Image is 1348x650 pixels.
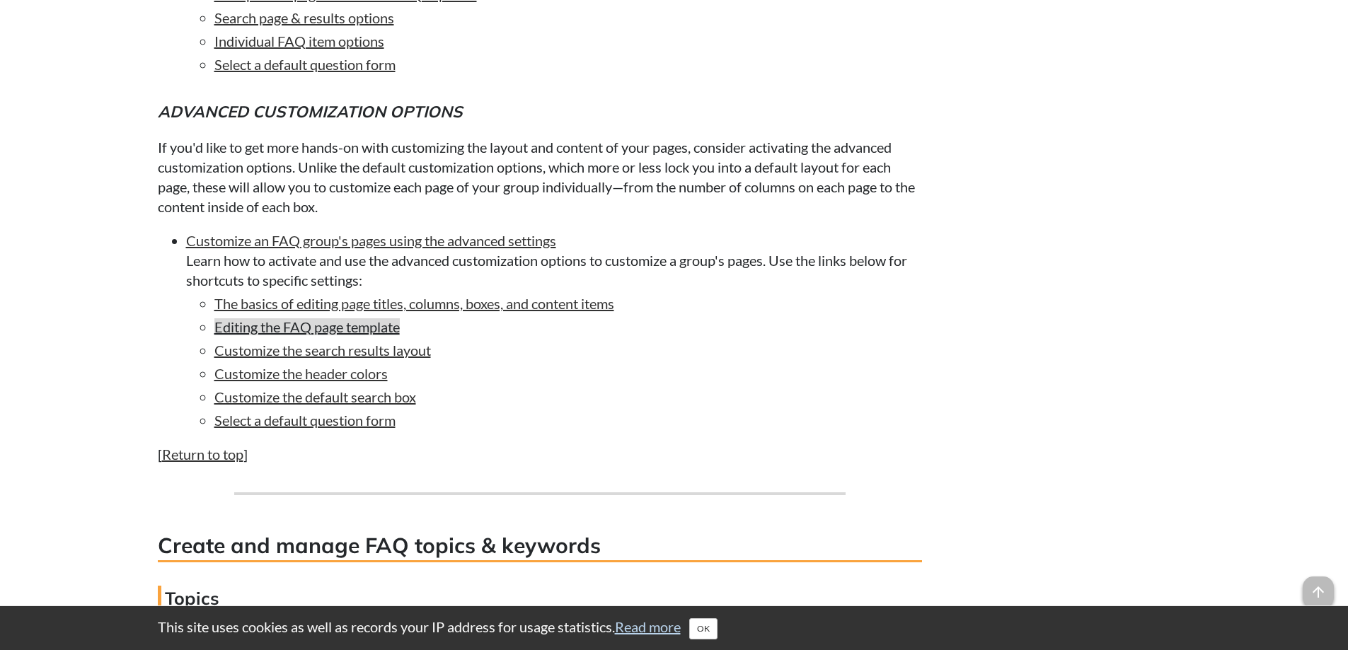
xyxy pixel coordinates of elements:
span: arrow_upward [1303,576,1334,608]
a: Select a default question form [214,56,396,73]
h4: Topics [158,586,922,610]
a: arrow_upward [1303,578,1334,595]
a: Customize the search results layout [214,342,431,359]
p: If you'd like to get more hands-on with customizing the layout and content of your pages, conside... [158,137,922,216]
a: Customize the default search box [214,388,416,405]
li: Learn how to activate and use the advanced customization options to customize a group's pages. Us... [186,231,922,430]
a: Return to top [162,446,243,463]
h3: Create and manage FAQ topics & keywords [158,530,922,562]
a: Select a default question form [214,412,396,429]
button: Close [689,618,718,639]
a: Search page & results options [214,9,394,26]
a: Editing the FAQ page template [214,318,400,335]
a: Customize an FAQ group's pages using the advanced settings [186,232,556,249]
h5: Advanced customization options [158,100,922,123]
a: Customize the header colors [214,365,388,382]
p: [ ] [158,444,922,464]
a: The basics of editing page titles, columns, boxes, and content items [214,295,614,312]
a: Individual FAQ item options [214,33,384,50]
a: Read more [615,618,681,635]
div: This site uses cookies as well as records your IP address for usage statistics. [144,617,1205,639]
